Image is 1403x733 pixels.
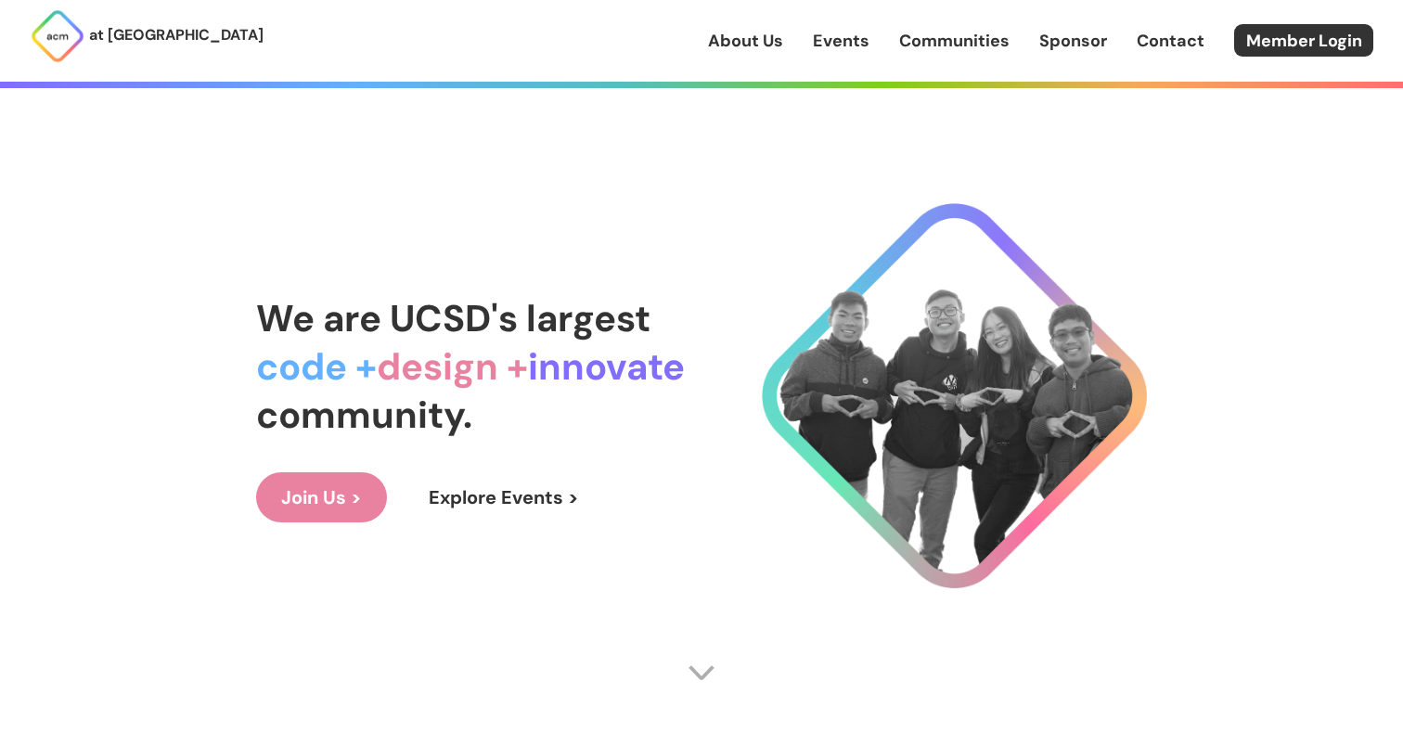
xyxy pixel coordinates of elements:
img: Cool Logo [762,203,1147,588]
a: at [GEOGRAPHIC_DATA] [30,8,264,64]
a: Join Us > [256,472,387,522]
a: Events [813,29,869,53]
img: ACM Logo [30,8,85,64]
a: Sponsor [1039,29,1107,53]
span: We are UCSD's largest [256,294,650,342]
a: Explore Events > [404,472,604,522]
a: Communities [899,29,1010,53]
a: Member Login [1234,24,1373,57]
img: Scroll Arrow [688,659,715,687]
span: community. [256,391,472,439]
p: at [GEOGRAPHIC_DATA] [89,23,264,47]
span: innovate [528,342,685,391]
a: Contact [1137,29,1204,53]
a: About Us [708,29,783,53]
span: design + [377,342,528,391]
span: code + [256,342,377,391]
